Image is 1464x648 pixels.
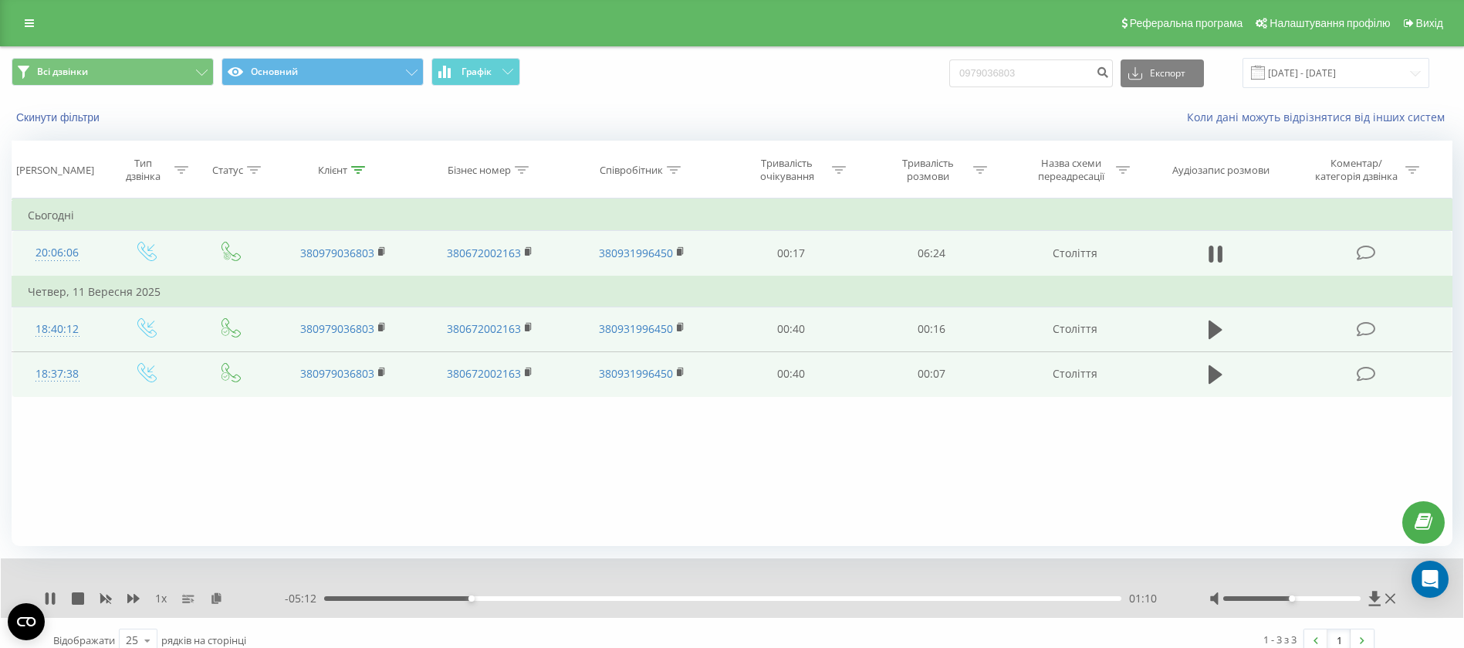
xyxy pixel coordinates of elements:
span: 01:10 [1129,591,1157,606]
div: Accessibility label [1289,595,1295,602]
td: Століття [1002,231,1148,277]
div: [PERSON_NAME] [16,164,94,177]
td: Століття [1002,307,1148,351]
div: Клієнт [318,164,347,177]
a: 380979036803 [300,366,374,381]
span: Налаштування профілю [1270,17,1390,29]
td: 00:40 [721,307,861,351]
td: 00:40 [721,351,861,396]
span: Реферальна програма [1130,17,1243,29]
td: 00:17 [721,231,861,277]
div: Аудіозапис розмови [1172,164,1270,177]
a: 380931996450 [599,366,673,381]
span: Графік [462,66,492,77]
span: 1 x [155,591,167,606]
div: 18:40:12 [28,314,86,344]
div: Назва схеми переадресації [1030,157,1112,183]
span: Відображати [53,633,115,647]
div: Тип дзвінка [116,157,171,183]
a: 380672002163 [447,366,521,381]
a: 380979036803 [300,246,374,260]
button: Open CMP widget [8,603,45,640]
a: Коли дані можуть відрізнятися вiд інших систем [1187,110,1452,124]
a: 380672002163 [447,321,521,336]
div: Тривалість розмови [887,157,969,183]
a: 380672002163 [447,246,521,260]
div: Тривалість очікування [746,157,828,183]
td: Століття [1002,351,1148,396]
div: 20:06:06 [28,238,86,268]
div: 1 - 3 з 3 [1263,632,1297,647]
td: Сьогодні [12,200,1452,231]
span: Вихід [1416,17,1443,29]
div: 25 [126,633,138,648]
button: Основний [221,58,424,86]
span: - 05:12 [285,591,324,606]
div: Статус [212,164,243,177]
button: Графік [431,58,520,86]
input: Пошук за номером [949,59,1113,87]
div: Open Intercom Messenger [1412,561,1449,598]
td: 00:16 [861,307,1002,351]
button: Експорт [1121,59,1204,87]
td: 00:07 [861,351,1002,396]
button: Всі дзвінки [12,58,214,86]
div: Accessibility label [468,595,475,602]
div: 18:37:38 [28,359,86,389]
span: Всі дзвінки [37,66,88,78]
a: 380979036803 [300,321,374,336]
a: 380931996450 [599,246,673,260]
div: Бізнес номер [448,164,511,177]
span: рядків на сторінці [161,633,246,647]
td: Четвер, 11 Вересня 2025 [12,277,1452,307]
td: 06:24 [861,231,1002,277]
button: Скинути фільтри [12,110,107,124]
div: Співробітник [600,164,663,177]
div: Коментар/категорія дзвінка [1311,157,1401,183]
a: 380931996450 [599,321,673,336]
